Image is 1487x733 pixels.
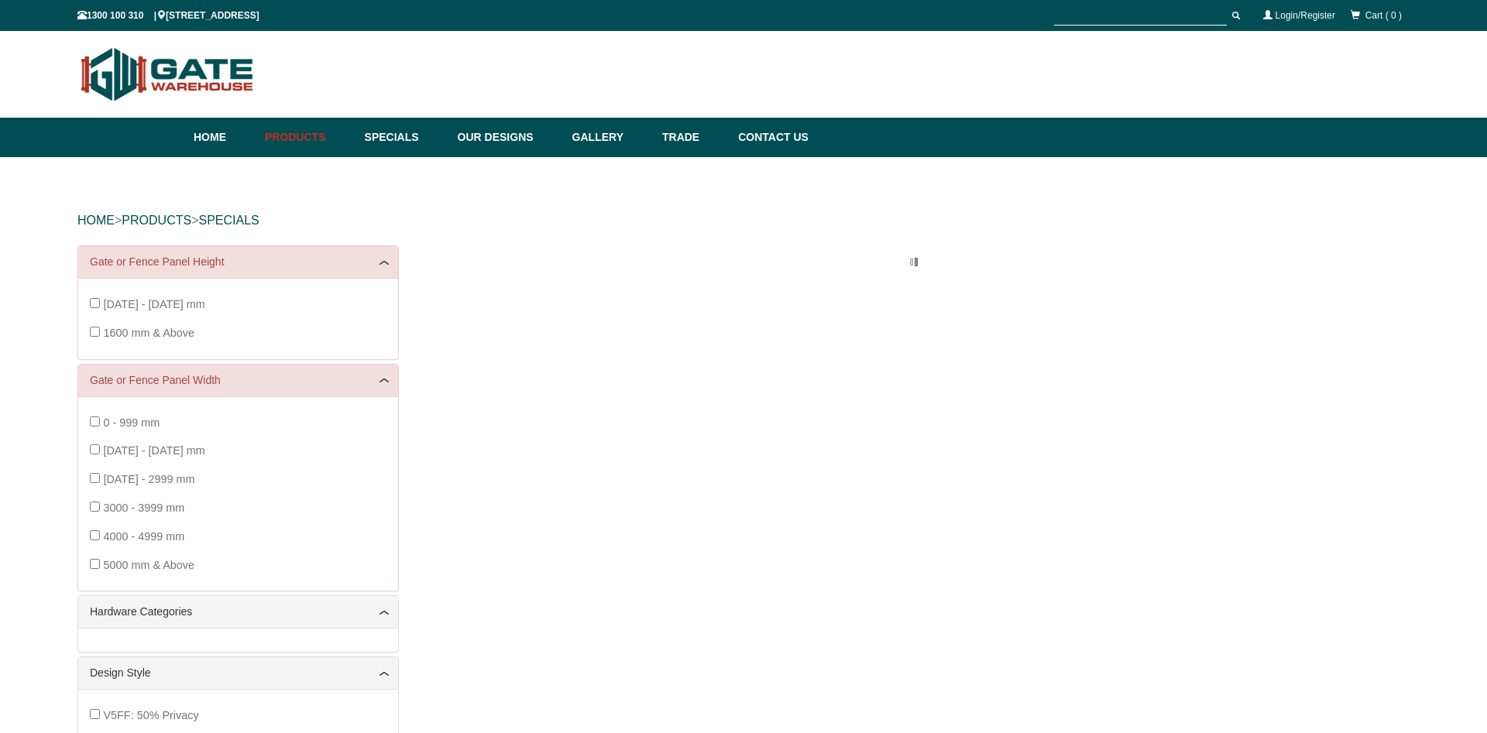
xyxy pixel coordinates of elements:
a: Gate or Fence Panel Height [90,254,386,270]
a: Contact Us [730,118,809,157]
a: Specials [357,118,450,157]
a: Design Style [90,665,386,681]
span: 1300 100 310 | [STREET_ADDRESS] [77,10,259,21]
div: > > [77,196,1410,245]
span: 1600 mm & Above [103,327,194,339]
span: [DATE] - [DATE] mm [103,298,204,310]
a: Trade [654,118,730,157]
span: V5FF: 50% Privacy [103,709,198,721]
span: 4000 - 4999 mm [103,530,184,543]
a: PRODUCTS [122,214,191,227]
img: Gate Warehouse [77,39,258,110]
a: Our Designs [450,118,565,157]
a: Gallery [565,118,654,157]
a: Hardware Categories [90,604,386,620]
a: SPECIALS [198,214,259,227]
span: 3000 - 3999 mm [103,502,184,514]
input: SEARCH PRODUCTS [1054,6,1227,26]
a: Home [194,118,257,157]
span: [DATE] - [DATE] mm [103,444,204,457]
span: 5000 mm & Above [103,559,194,571]
img: please_wait.gif [910,258,922,266]
span: [DATE] - 2999 mm [103,473,194,485]
span: 0 - 999 mm [103,416,160,429]
a: HOME [77,214,115,227]
span: Cart ( 0 ) [1365,10,1402,21]
a: Products [257,118,357,157]
a: Gate or Fence Panel Width [90,372,386,389]
a: Login/Register [1276,10,1335,21]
